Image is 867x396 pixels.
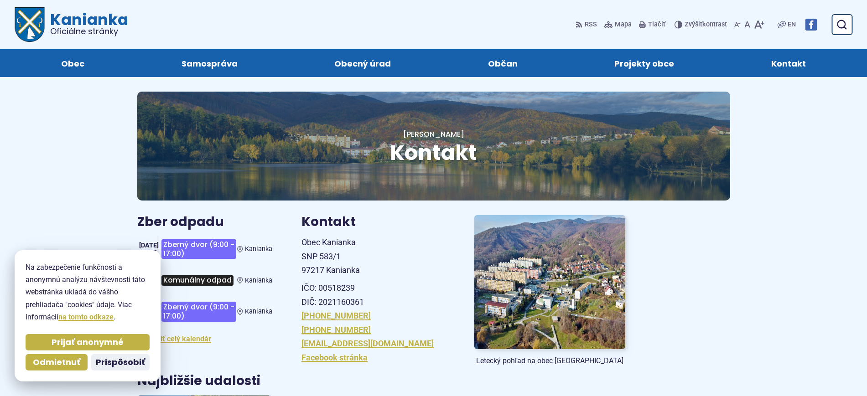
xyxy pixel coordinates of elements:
[61,49,84,77] span: Obec
[788,19,796,30] span: EN
[301,237,360,275] span: Obec Kanianka SNP 583/1 97217 Kanianka
[742,15,752,34] button: Nastaviť pôvodnú veľkosť písma
[585,19,597,30] span: RSS
[245,277,272,284] span: Kanianka
[390,138,477,167] span: Kontakt
[614,49,674,77] span: Projekty obce
[602,15,633,34] a: Mapa
[449,49,557,77] a: Občan
[295,49,431,77] a: Obecný úrad
[685,21,702,28] span: Zvýšiť
[805,19,817,31] img: Prejsť na Facebook stránku
[58,313,114,321] a: na tomto odkaze
[301,325,371,334] a: [PHONE_NUMBER]
[26,354,88,370] button: Odmietnuť
[22,49,124,77] a: Obec
[488,49,518,77] span: Občan
[182,49,238,77] span: Samospráva
[301,311,371,320] a: [PHONE_NUMBER]
[615,19,632,30] span: Mapa
[685,21,727,29] span: kontrast
[91,354,150,370] button: Prispôsobiť
[732,49,846,77] a: Kontakt
[752,15,766,34] button: Zväčšiť veľkosť písma
[142,49,277,77] a: Samospráva
[301,281,452,309] p: IČO: 00518239 DIČ: 2021160361
[96,357,145,368] span: Prispôsobiť
[403,129,464,139] a: [PERSON_NAME]
[675,15,729,34] button: Zvýšiťkontrast
[33,357,80,368] span: Odmietnuť
[137,270,272,291] a: Komunálny odpad Kanianka [DATE] Zajtra
[771,49,806,77] span: Kontakt
[732,15,742,34] button: Zmenšiť veľkosť písma
[161,302,236,321] span: Zberný dvor (9:00 - 17:00)
[45,12,128,36] span: Kanianka
[139,242,159,249] span: [DATE]
[15,7,128,42] a: Logo Kanianka, prejsť na domovskú stránku.
[15,7,45,42] img: Prejsť na domovskú stránku
[50,27,128,36] span: Oficiálne stránky
[301,339,434,348] a: [EMAIL_ADDRESS][DOMAIN_NAME]
[786,19,798,30] a: EN
[576,15,599,34] a: RSS
[334,49,391,77] span: Obecný úrad
[161,275,234,286] span: Komunálny odpad
[52,337,124,348] span: Prijať anonymné
[301,215,452,229] h3: Kontakt
[648,21,665,29] span: Tlačiť
[637,15,667,34] button: Tlačiť
[575,49,714,77] a: Projekty obce
[137,215,272,229] h3: Zber odpadu
[137,334,211,343] a: Zobraziť celý kalendár
[301,353,368,362] a: Facebook stránka
[474,356,625,365] figcaption: Letecký pohľad na obec [GEOGRAPHIC_DATA]
[140,248,157,256] span: Dnes
[245,245,272,253] span: Kanianka
[245,308,272,315] span: Kanianka
[137,374,260,388] h3: Najbližšie udalosti
[161,239,236,259] span: Zberný dvor (9:00 - 17:00)
[26,261,150,323] p: Na zabezpečenie funkčnosti a anonymnú analýzu návštevnosti táto webstránka ukladá do vášho prehli...
[137,298,272,325] a: Zberný dvor (9:00 - 17:00) Kanianka [DATE] [PERSON_NAME]
[26,334,150,350] button: Prijať anonymné
[137,236,272,262] a: Zberný dvor (9:00 - 17:00) Kanianka [DATE] Dnes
